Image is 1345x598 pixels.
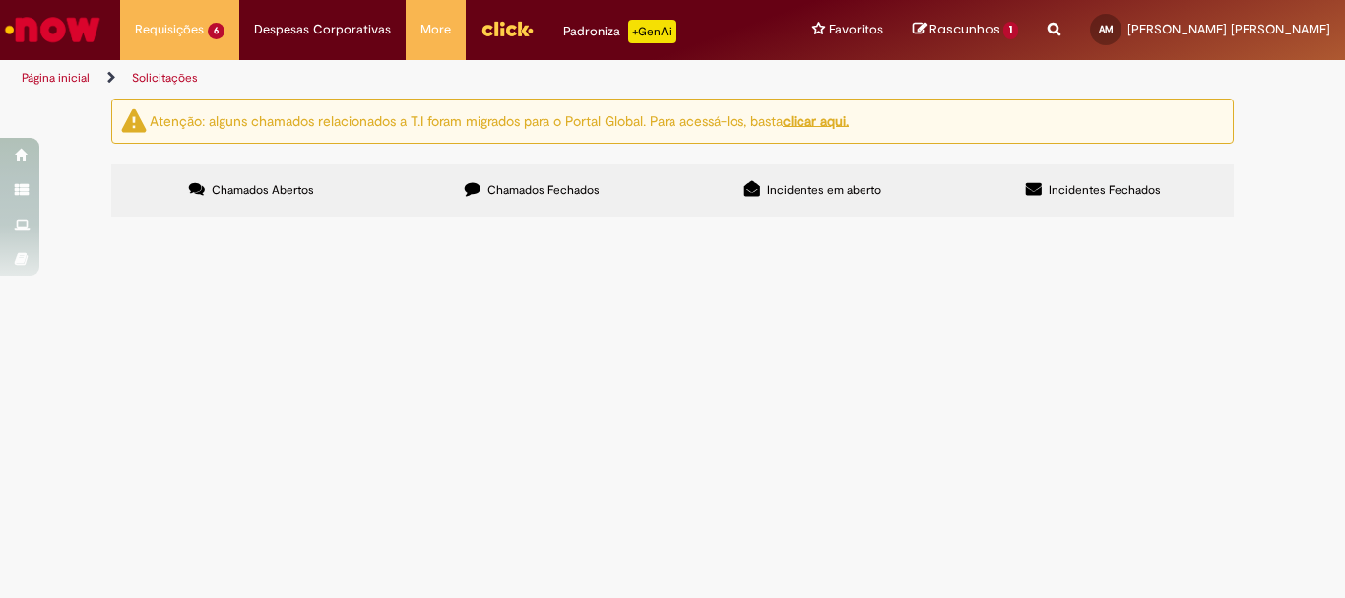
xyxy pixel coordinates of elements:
a: Solicitações [132,70,198,86]
img: click_logo_yellow_360x200.png [480,14,534,43]
span: 6 [208,23,224,39]
span: Incidentes em aberto [767,182,881,198]
span: [PERSON_NAME] [PERSON_NAME] [1127,21,1330,37]
span: 1 [1003,22,1018,39]
span: Chamados Abertos [212,182,314,198]
span: Requisições [135,20,204,39]
span: Rascunhos [929,20,1000,38]
a: Rascunhos [913,21,1018,39]
ng-bind-html: Atenção: alguns chamados relacionados a T.I foram migrados para o Portal Global. Para acessá-los,... [150,111,849,129]
span: Despesas Corporativas [254,20,391,39]
img: ServiceNow [2,10,103,49]
ul: Trilhas de página [15,60,882,97]
span: Chamados Fechados [487,182,600,198]
span: Incidentes Fechados [1049,182,1161,198]
a: Página inicial [22,70,90,86]
span: Favoritos [829,20,883,39]
span: AM [1099,23,1114,35]
span: More [420,20,451,39]
div: Padroniza [563,20,676,43]
p: +GenAi [628,20,676,43]
a: clicar aqui. [783,111,849,129]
